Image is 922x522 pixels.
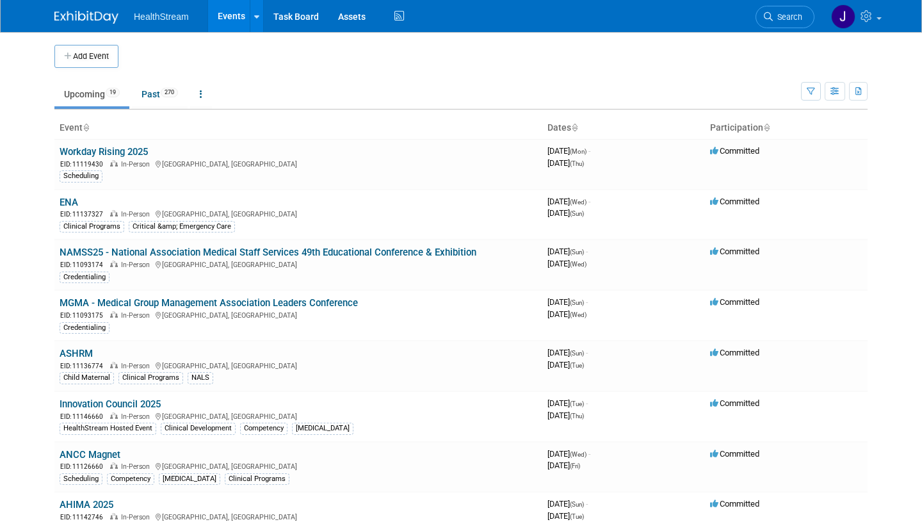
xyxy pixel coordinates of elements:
span: (Thu) [570,160,584,167]
span: [DATE] [547,348,588,357]
a: ANCC Magnet [60,449,120,461]
span: [DATE] [547,499,588,509]
span: EID: 11142746 [60,514,108,521]
a: ENA [60,197,78,208]
a: Innovation Council 2025 [60,398,161,410]
div: Scheduling [60,170,102,182]
span: EID: 11136774 [60,363,108,370]
a: Sort by Event Name [83,122,89,133]
span: - [588,146,590,156]
span: [DATE] [547,411,584,420]
a: Past270 [132,82,188,106]
div: [GEOGRAPHIC_DATA], [GEOGRAPHIC_DATA] [60,309,537,320]
th: Event [54,117,542,139]
img: In-Person Event [110,513,118,519]
span: [DATE] [547,449,590,459]
img: ExhibitDay [54,11,118,24]
span: In-Person [121,362,154,370]
img: In-Person Event [110,210,118,216]
span: (Wed) [570,311,586,318]
span: (Tue) [570,513,584,520]
span: EID: 11146660 [60,413,108,420]
a: Search [756,6,814,28]
span: Committed [710,449,759,459]
div: [GEOGRAPHIC_DATA], [GEOGRAPHIC_DATA] [60,208,537,219]
div: Clinical Development [161,423,236,434]
span: Committed [710,297,759,307]
span: - [586,348,588,357]
span: In-Person [121,261,154,269]
span: (Tue) [570,362,584,369]
a: AHIMA 2025 [60,499,113,510]
span: EID: 11137327 [60,211,108,218]
span: (Tue) [570,400,584,407]
span: - [586,499,588,509]
a: NAMSS25 - National Association Medical Staff Services 49th Educational Conference & Exhibition [60,247,476,258]
span: [DATE] [547,360,584,370]
span: HealthStream [134,12,189,22]
a: Sort by Participation Type [763,122,770,133]
span: In-Person [121,160,154,168]
span: (Sun) [570,249,584,256]
span: In-Person [121,210,154,218]
div: [GEOGRAPHIC_DATA], [GEOGRAPHIC_DATA] [60,360,537,371]
span: EID: 11126660 [60,463,108,470]
span: [DATE] [547,208,584,218]
span: Committed [710,247,759,256]
img: In-Person Event [110,261,118,267]
div: Clinical Programs [118,372,183,384]
span: Committed [710,348,759,357]
div: Competency [107,473,154,485]
span: (Sun) [570,210,584,217]
div: NALS [188,372,213,384]
span: [DATE] [547,398,588,408]
span: In-Person [121,513,154,521]
span: (Wed) [570,199,586,206]
span: EID: 11093175 [60,312,108,319]
div: Scheduling [60,473,102,485]
img: In-Person Event [110,160,118,167]
span: EID: 11093174 [60,261,108,268]
div: Credentialing [60,272,109,283]
div: [GEOGRAPHIC_DATA], [GEOGRAPHIC_DATA] [60,411,537,421]
div: Child Maternal [60,372,114,384]
span: Committed [710,499,759,509]
div: Critical &amp; Emergency Care [129,221,235,232]
div: [GEOGRAPHIC_DATA], [GEOGRAPHIC_DATA] [60,259,537,270]
span: [DATE] [547,259,586,268]
span: In-Person [121,412,154,421]
span: Committed [710,398,759,408]
img: In-Person Event [110,362,118,368]
span: (Fri) [570,462,580,469]
img: In-Person Event [110,462,118,469]
span: (Wed) [570,261,586,268]
span: (Sun) [570,350,584,357]
span: [DATE] [547,158,584,168]
span: - [586,398,588,408]
th: Participation [705,117,868,139]
a: Upcoming19 [54,82,129,106]
span: In-Person [121,311,154,320]
a: Sort by Start Date [571,122,578,133]
a: ASHRM [60,348,93,359]
span: (Wed) [570,451,586,458]
span: 270 [161,88,178,97]
span: (Sun) [570,299,584,306]
span: [DATE] [547,297,588,307]
span: Committed [710,197,759,206]
div: [MEDICAL_DATA] [292,423,353,434]
div: [GEOGRAPHIC_DATA], [GEOGRAPHIC_DATA] [60,461,537,471]
div: [GEOGRAPHIC_DATA], [GEOGRAPHIC_DATA] [60,158,537,169]
div: Competency [240,423,287,434]
div: [GEOGRAPHIC_DATA], [GEOGRAPHIC_DATA] [60,511,537,522]
img: In-Person Event [110,412,118,419]
span: [DATE] [547,247,588,256]
span: In-Person [121,462,154,471]
span: [DATE] [547,461,580,470]
a: Workday Rising 2025 [60,146,148,158]
span: EID: 11119430 [60,161,108,168]
span: - [586,297,588,307]
span: - [588,197,590,206]
span: [DATE] [547,511,584,521]
div: HealthStream Hosted Event [60,423,156,434]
